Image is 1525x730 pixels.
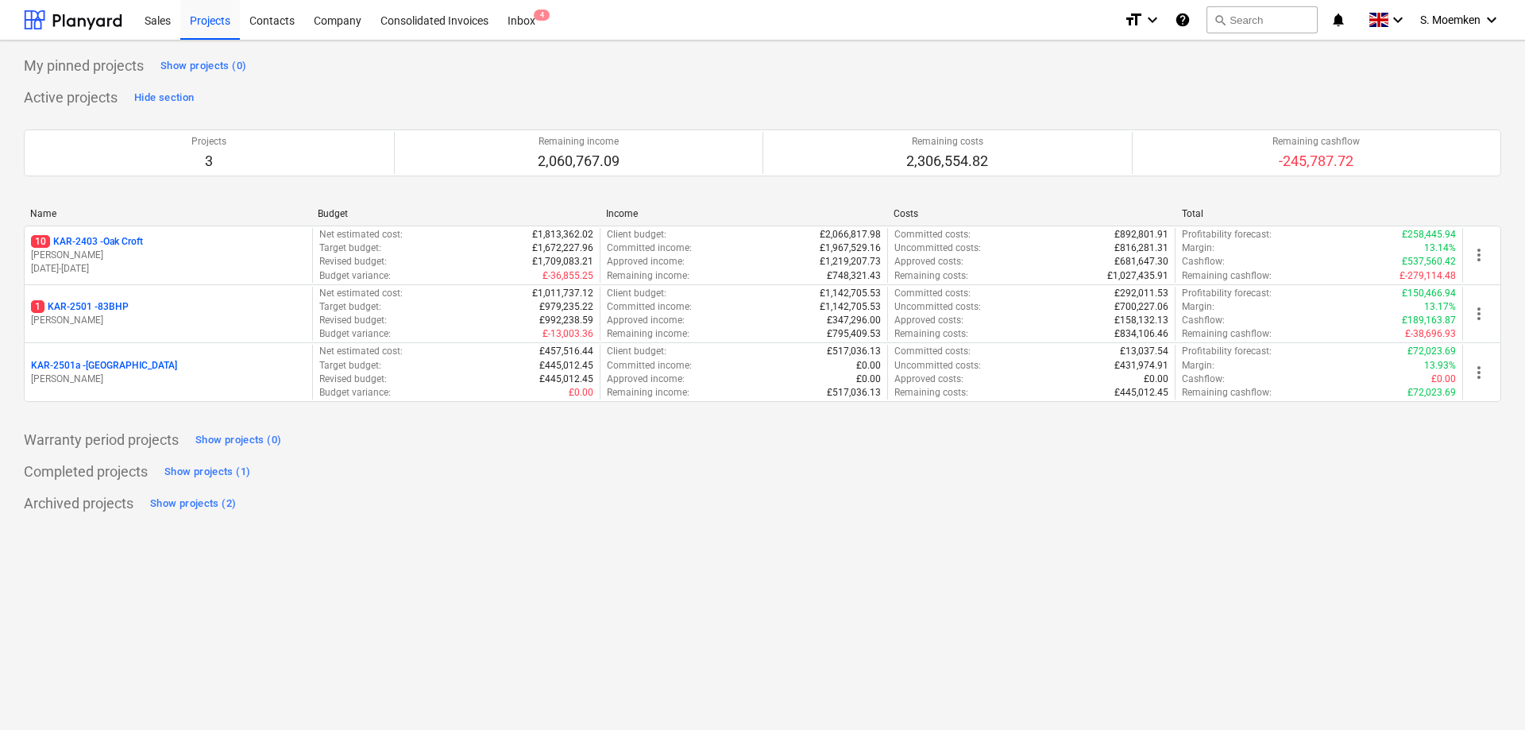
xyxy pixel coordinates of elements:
p: Committed income : [607,359,692,373]
p: £457,516.44 [539,345,593,358]
p: KAR-2403 - Oak Croft [31,235,143,249]
p: KAR-2501a - [GEOGRAPHIC_DATA] [31,359,177,373]
p: Committed income : [607,241,692,255]
p: Remaining income [538,135,620,149]
div: Show projects (0) [195,431,281,450]
i: keyboard_arrow_down [1143,10,1162,29]
p: Revised budget : [319,373,387,386]
p: £517,036.13 [827,386,881,400]
p: Revised budget : [319,255,387,268]
p: £1,027,435.91 [1107,269,1168,283]
p: Net estimated cost : [319,345,403,358]
p: Remaining cashflow [1272,135,1360,149]
i: format_size [1124,10,1143,29]
button: Search [1206,6,1318,33]
p: £681,647.30 [1114,255,1168,268]
p: £1,142,705.53 [820,287,881,300]
p: £1,142,705.53 [820,300,881,314]
p: Warranty period projects [24,431,179,450]
p: Uncommitted costs : [894,359,981,373]
p: Remaining costs : [894,386,968,400]
p: -245,787.72 [1272,152,1360,171]
div: Hide section [134,89,194,107]
p: Committed costs : [894,228,971,241]
p: Budget variance : [319,327,391,341]
p: Profitability forecast : [1182,228,1272,241]
div: Show projects (0) [160,57,246,75]
p: £992,238.59 [539,314,593,327]
p: £445,012.45 [539,359,593,373]
p: £189,163.87 [1402,314,1456,327]
button: Show projects (0) [191,427,285,453]
i: Knowledge base [1175,10,1191,29]
div: Total [1182,208,1457,219]
p: £2,066,817.98 [820,228,881,241]
p: £795,409.53 [827,327,881,341]
div: Show projects (2) [150,495,236,513]
span: 4 [534,10,550,21]
p: Budget variance : [319,269,391,283]
p: Client budget : [607,287,666,300]
p: Remaining costs : [894,269,968,283]
button: Show projects (2) [146,491,240,516]
p: £13,037.54 [1120,345,1168,358]
div: Name [30,208,305,219]
p: £158,132.13 [1114,314,1168,327]
div: Budget [318,208,593,219]
p: £748,321.43 [827,269,881,283]
div: Show projects (1) [164,463,250,481]
p: KAR-2501 - 83BHP [31,300,129,314]
p: Committed income : [607,300,692,314]
p: Cashflow : [1182,255,1225,268]
p: £445,012.45 [1114,386,1168,400]
p: Client budget : [607,345,666,358]
p: Revised budget : [319,314,387,327]
span: 1 [31,300,44,313]
p: £292,011.53 [1114,287,1168,300]
p: £445,012.45 [539,373,593,386]
p: Remaining costs [906,135,988,149]
p: Cashflow : [1182,373,1225,386]
p: Remaining cashflow : [1182,386,1272,400]
i: keyboard_arrow_down [1388,10,1407,29]
p: Remaining cashflow : [1182,327,1272,341]
p: [PERSON_NAME] [31,373,306,386]
p: £-13,003.36 [542,327,593,341]
p: £1,011,737.12 [532,287,593,300]
p: £0.00 [569,386,593,400]
p: Approved costs : [894,314,963,327]
p: 3 [191,152,226,171]
p: Budget variance : [319,386,391,400]
p: £1,967,529.16 [820,241,881,255]
button: Show projects (0) [156,53,250,79]
p: £-38,696.93 [1405,327,1456,341]
p: Target budget : [319,300,381,314]
button: Show projects (1) [160,459,254,485]
p: Profitability forecast : [1182,345,1272,358]
p: 13.14% [1424,241,1456,255]
p: Margin : [1182,300,1214,314]
p: Remaining income : [607,327,689,341]
p: £72,023.69 [1407,386,1456,400]
p: Remaining costs : [894,327,968,341]
p: £258,445.94 [1402,228,1456,241]
p: £1,813,362.02 [532,228,593,241]
p: Uncommitted costs : [894,241,981,255]
p: Approved income : [607,373,685,386]
p: Active projects [24,88,118,107]
p: £979,235.22 [539,300,593,314]
p: £-36,855.25 [542,269,593,283]
p: £0.00 [856,373,881,386]
p: £1,219,207.73 [820,255,881,268]
p: £0.00 [856,359,881,373]
p: Approved costs : [894,255,963,268]
p: Margin : [1182,241,1214,255]
p: £1,709,083.21 [532,255,593,268]
iframe: Chat Widget [1446,654,1525,730]
p: Remaining income : [607,269,689,283]
span: more_vert [1469,304,1488,323]
p: £816,281.31 [1114,241,1168,255]
span: more_vert [1469,363,1488,382]
p: Margin : [1182,359,1214,373]
p: Committed costs : [894,287,971,300]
